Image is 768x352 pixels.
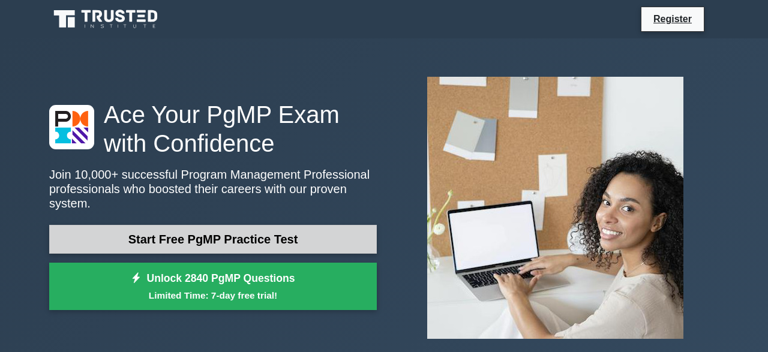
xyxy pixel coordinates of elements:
[64,288,362,302] small: Limited Time: 7-day free trial!
[49,225,377,254] a: Start Free PgMP Practice Test
[49,100,377,158] h1: Ace Your PgMP Exam with Confidence
[49,167,377,210] p: Join 10,000+ successful Program Management Professional professionals who boosted their careers w...
[49,263,377,311] a: Unlock 2840 PgMP QuestionsLimited Time: 7-day free trial!
[646,11,699,26] a: Register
